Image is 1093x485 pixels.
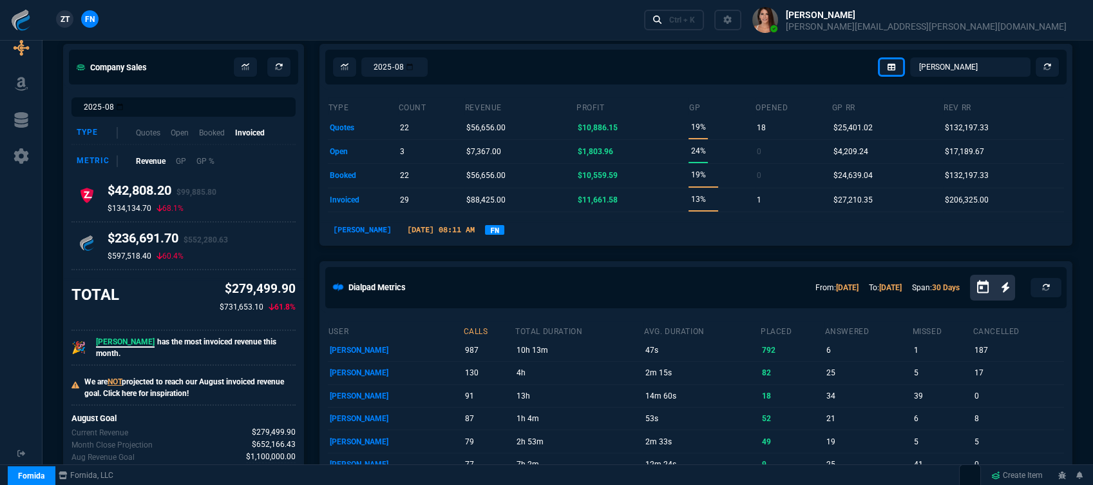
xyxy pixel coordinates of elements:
[517,433,642,451] p: 2h 53m
[96,337,155,348] span: [PERSON_NAME]
[196,155,214,167] p: GP %
[945,119,989,137] p: $132,197.33
[77,127,118,139] div: Type
[833,119,873,137] p: $25,401.02
[879,283,902,292] a: [DATE]
[576,97,689,115] th: Profit
[71,413,296,424] h6: August Goal
[645,410,758,428] p: 53s
[61,14,70,25] span: ZT
[465,364,513,382] p: 130
[826,433,910,451] p: 19
[826,387,910,405] p: 34
[220,280,296,299] p: $279,499.90
[911,321,972,339] th: missed
[974,364,1062,382] p: 17
[330,410,461,428] p: [PERSON_NAME]
[108,183,216,203] h4: $42,808.20
[85,14,95,25] span: FN
[274,463,296,475] span: Out of 21 ship days in Aug - there are 12 remaining.
[400,143,404,161] p: 3
[762,433,822,451] p: 49
[578,166,618,184] p: $10,559.59
[400,166,409,184] p: 22
[826,364,910,382] p: 25
[466,143,501,161] p: $7,367.00
[914,410,971,428] p: 6
[55,470,117,481] a: msbcCompanyName
[517,387,642,405] p: 13h
[986,466,1048,485] a: Create Item
[464,97,576,115] th: revenue
[517,455,642,473] p: 7h 2m
[220,301,263,313] p: $731,653.10
[108,377,122,386] span: NOT
[869,282,902,293] p: To:
[348,281,406,293] h5: Dialpad Metrics
[108,230,228,251] h4: $236,691.70
[330,455,461,473] p: [PERSON_NAME]
[914,455,971,473] p: 41
[974,455,1062,473] p: 0
[108,251,151,261] p: $597,518.40
[465,455,513,473] p: 77
[826,410,910,428] p: 21
[691,190,706,208] p: 13%
[691,118,706,136] p: 19%
[157,251,184,261] p: 60.4%
[689,97,755,115] th: GP
[760,321,824,339] th: placed
[757,191,761,209] p: 1
[328,188,398,212] td: invoiced
[330,341,461,359] p: [PERSON_NAME]
[96,336,296,359] p: has the most invoiced revenue this month.
[234,451,296,463] p: spec.value
[945,191,989,209] p: $206,325.00
[328,97,398,115] th: type
[826,455,910,473] p: 25
[975,278,1001,297] button: Open calendar
[645,364,758,382] p: 2m 15s
[463,321,515,339] th: calls
[176,188,216,197] span: $99,885.80
[328,164,398,188] td: booked
[71,339,86,357] p: 🎉
[691,166,706,184] p: 19%
[974,341,1062,359] p: 187
[262,463,296,475] p: spec.value
[945,166,989,184] p: $132,197.33
[240,439,296,451] p: spec.value
[517,364,642,382] p: 4h
[517,341,642,359] p: 10h 13m
[71,464,146,475] p: Out of 21 ship days in Aug - there are 12 remaining.
[466,166,506,184] p: $56,656.00
[252,439,296,451] span: Uses current month's data to project the month's close.
[400,191,409,209] p: 29
[578,119,618,137] p: $10,886.15
[762,387,822,405] p: 18
[466,191,506,209] p: $88,425.00
[945,143,984,161] p: $17,189.67
[136,155,166,167] p: Revenue
[833,166,873,184] p: $24,639.04
[762,410,822,428] p: 52
[71,285,119,304] h3: TOTAL
[932,283,960,292] a: 30 Days
[176,155,186,167] p: GP
[402,224,480,235] p: [DATE] 08:11 AM
[199,127,225,139] p: Booked
[914,433,971,451] p: 5
[71,451,135,463] p: Company Revenue Goal for Aug.
[330,387,461,405] p: [PERSON_NAME]
[973,321,1064,339] th: cancelled
[815,282,859,293] p: From:
[824,321,912,339] th: answered
[943,97,1064,115] th: Rev RR
[832,97,943,115] th: GP RR
[184,235,228,244] span: $552,280.63
[269,301,296,313] p: 61.8%
[398,97,464,115] th: count
[235,127,265,139] p: Invoiced
[400,119,409,137] p: 22
[762,455,822,473] p: 9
